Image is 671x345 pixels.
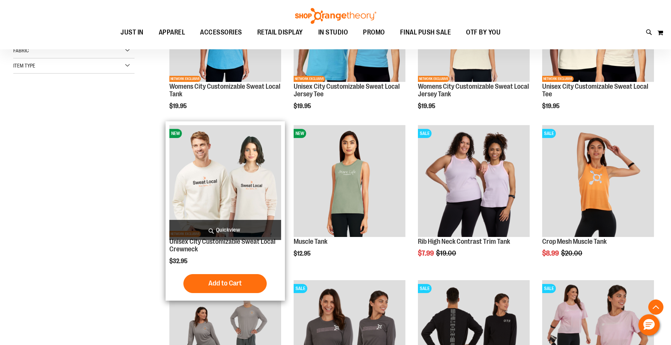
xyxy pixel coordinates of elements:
[169,258,189,265] span: $32.95
[542,103,561,110] span: $19.95
[418,125,530,238] a: Rib Tank w/ Contrast Binding primary imageSALE
[200,24,242,41] span: ACCESSORIES
[458,24,508,41] a: OTF BY YOU
[311,24,356,41] a: IN STUDIO
[542,125,654,237] img: Crop Mesh Muscle Tank primary image
[183,274,267,293] button: Add to Cart
[169,220,281,240] a: Quickview
[120,24,144,41] span: JUST IN
[294,76,325,82] span: NETWORK EXCLUSIVE
[542,249,560,257] span: $8.99
[542,125,654,238] a: Crop Mesh Muscle Tank primary imageSALE
[418,238,510,245] a: Rib High Neck Contrast Trim Tank
[250,24,311,41] a: RETAIL DISPLAY
[542,238,607,245] a: Crop Mesh Muscle Tank
[294,8,377,24] img: Shop Orangetheory
[542,284,556,293] span: SALE
[13,47,29,53] span: Fabric
[169,103,188,110] span: $19.95
[418,103,436,110] span: $19.95
[355,24,393,41] a: PROMO
[648,300,663,315] button: Back To Top
[638,314,660,336] button: Hello, have a question? Let’s chat.
[169,129,182,138] span: NEW
[418,129,432,138] span: SALE
[418,76,449,82] span: NETWORK EXCLUSIVE
[294,129,306,138] span: NEW
[466,24,501,41] span: OTF BY YOU
[169,125,281,237] img: Image of Unisex City Customizable NuBlend Crewneck
[169,238,275,253] a: Unisex City Customizable Sweat Local Crewneck
[294,103,312,110] span: $19.95
[418,83,529,98] a: Womens City Customizable Sweat Local Jersey Tank
[159,24,185,41] span: APPAREL
[208,279,242,287] span: Add to Cart
[294,125,405,238] a: Muscle TankNEW
[418,125,530,237] img: Rib Tank w/ Contrast Binding primary image
[257,24,303,41] span: RETAIL DISPLAY
[290,121,409,276] div: product
[13,63,35,69] span: Item Type
[294,125,405,237] img: Muscle Tank
[294,250,312,257] span: $12.95
[538,121,658,276] div: product
[169,76,201,82] span: NETWORK EXCLUSIVE
[393,24,459,41] a: FINAL PUSH SALE
[192,24,250,41] a: ACCESSORIES
[542,129,556,138] span: SALE
[400,24,451,41] span: FINAL PUSH SALE
[318,24,348,41] span: IN STUDIO
[542,83,648,98] a: Unisex City Customizable Sweat Local Tee
[418,284,432,293] span: SALE
[436,249,457,257] span: $19.00
[113,24,151,41] a: JUST IN
[363,24,385,41] span: PROMO
[169,83,280,98] a: Womens City Customizable Sweat Local Tank
[166,121,285,301] div: product
[169,125,281,238] a: Image of Unisex City Customizable NuBlend CrewneckNEWNETWORK EXCLUSIVE
[561,249,583,257] span: $20.00
[294,238,327,245] a: Muscle Tank
[414,121,533,276] div: product
[542,76,574,82] span: NETWORK EXCLUSIVE
[418,249,435,257] span: $7.99
[294,284,307,293] span: SALE
[151,24,193,41] a: APPAREL
[294,83,400,98] a: Unisex City Customizable Sweat Local Jersey Tee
